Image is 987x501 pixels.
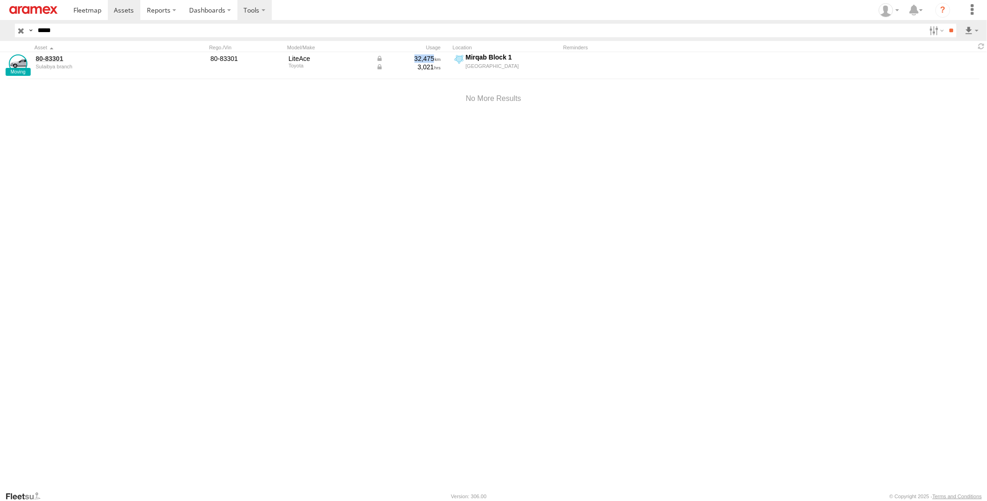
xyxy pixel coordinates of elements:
[36,54,163,63] a: 80-83301
[563,44,712,51] div: Reminders
[453,44,559,51] div: Location
[289,54,369,63] div: LiteAce
[375,44,449,51] div: Usage
[935,3,950,18] i: ?
[875,3,902,17] div: Gabriel Liwang
[211,54,282,63] div: 80-83301
[27,24,34,37] label: Search Query
[376,54,441,63] div: Data from Vehicle CANbus
[466,53,558,61] div: Mirqab Block 1
[36,64,163,69] div: undefined
[9,6,58,14] img: aramex-logo.svg
[889,494,982,499] div: © Copyright 2025 -
[976,42,987,51] span: Refresh
[5,492,48,501] a: Visit our Website
[453,53,559,78] label: Click to View Current Location
[451,494,487,499] div: Version: 306.00
[933,494,982,499] a: Terms and Conditions
[287,44,371,51] div: Model/Make
[34,44,164,51] div: Click to Sort
[964,24,980,37] label: Export results as...
[9,54,27,73] a: View Asset Details
[926,24,946,37] label: Search Filter Options
[289,63,369,68] div: Toyota
[209,44,283,51] div: Rego./Vin
[466,63,558,69] div: [GEOGRAPHIC_DATA]
[376,63,441,71] div: Data from Vehicle CANbus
